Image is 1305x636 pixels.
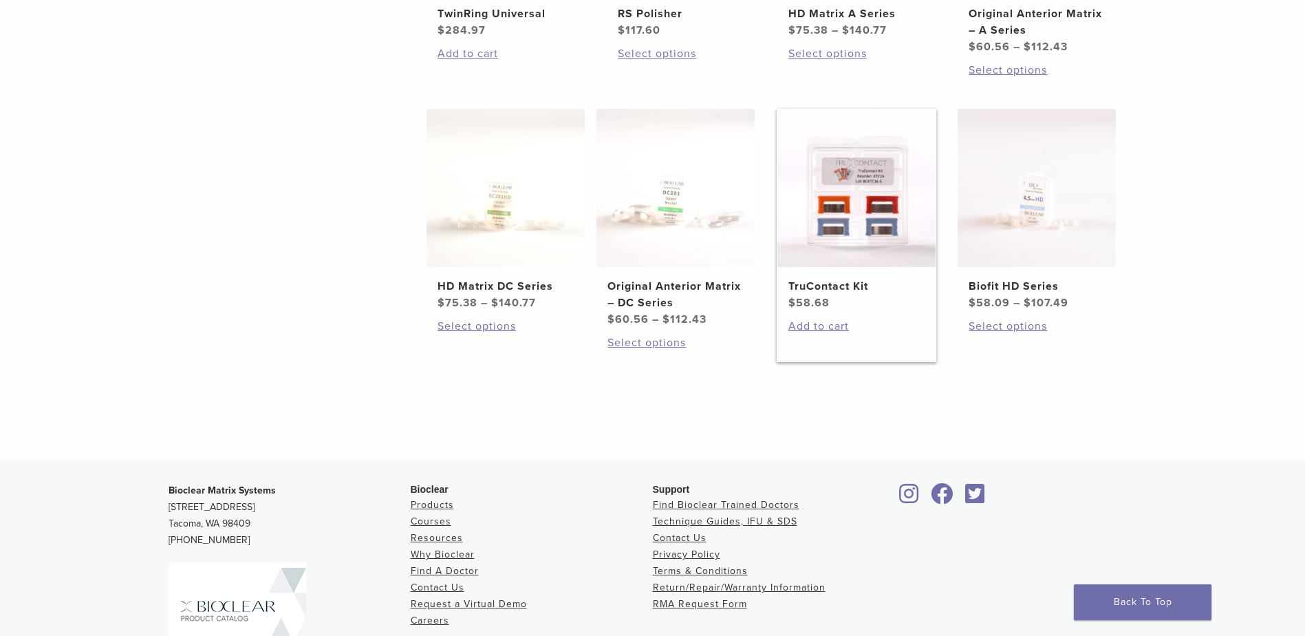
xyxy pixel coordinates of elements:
[1024,296,1068,310] bdi: 107.49
[961,491,990,505] a: Bioclear
[607,312,649,326] bdi: 60.56
[969,40,976,54] span: $
[969,62,1105,78] a: Select options for “Original Anterior Matrix - A Series”
[1024,40,1031,54] span: $
[652,312,659,326] span: –
[777,109,936,267] img: TruContact Kit
[653,499,799,511] a: Find Bioclear Trained Doctors
[927,491,958,505] a: Bioclear
[788,318,925,335] a: Add to cart: “TruContact Kit”
[969,296,976,310] span: $
[438,23,445,37] span: $
[788,296,796,310] span: $
[1013,40,1020,54] span: –
[596,109,755,267] img: Original Anterior Matrix - DC Series
[411,598,527,610] a: Request a Virtual Demo
[427,109,585,267] img: HD Matrix DC Series
[481,296,488,310] span: –
[169,483,411,549] p: [STREET_ADDRESS] Tacoma, WA 98409 [PHONE_NUMBER]
[411,484,449,495] span: Bioclear
[169,485,276,496] strong: Bioclear Matrix Systems
[969,296,1010,310] bdi: 58.09
[662,312,707,326] bdi: 112.43
[607,278,744,311] h2: Original Anterior Matrix – DC Series
[411,615,449,626] a: Careers
[618,23,625,37] span: $
[653,565,748,577] a: Terms & Conditions
[777,109,937,311] a: TruContact KitTruContact Kit $58.68
[1013,296,1020,310] span: –
[411,499,454,511] a: Products
[895,491,924,505] a: Bioclear
[1074,584,1211,620] a: Back To Top
[438,296,477,310] bdi: 75.38
[411,582,464,593] a: Contact Us
[653,549,720,560] a: Privacy Policy
[788,296,830,310] bdi: 58.68
[596,109,756,328] a: Original Anterior Matrix - DC SeriesOriginal Anterior Matrix – DC Series
[969,278,1105,295] h2: Biofit HD Series
[653,598,747,610] a: RMA Request Form
[438,45,574,62] a: Add to cart: “TwinRing Universal”
[842,23,850,37] span: $
[618,6,754,22] h2: RS Polisher
[969,318,1105,335] a: Select options for “Biofit HD Series”
[438,296,445,310] span: $
[653,532,707,544] a: Contact Us
[788,23,796,37] span: $
[1024,40,1068,54] bdi: 112.43
[1024,296,1031,310] span: $
[426,109,586,311] a: HD Matrix DC SeriesHD Matrix DC Series
[491,296,536,310] bdi: 140.77
[958,109,1116,267] img: Biofit HD Series
[411,516,451,527] a: Courses
[832,23,839,37] span: –
[438,6,574,22] h2: TwinRing Universal
[788,23,828,37] bdi: 75.38
[842,23,887,37] bdi: 140.77
[438,23,486,37] bdi: 284.97
[653,582,826,593] a: Return/Repair/Warranty Information
[969,40,1010,54] bdi: 60.56
[411,565,479,577] a: Find A Doctor
[788,45,925,62] a: Select options for “HD Matrix A Series”
[607,335,744,351] a: Select options for “Original Anterior Matrix - DC Series”
[618,45,754,62] a: Select options for “RS Polisher”
[438,318,574,335] a: Select options for “HD Matrix DC Series”
[662,312,670,326] span: $
[788,278,925,295] h2: TruContact Kit
[491,296,499,310] span: $
[607,312,615,326] span: $
[969,6,1105,39] h2: Original Anterior Matrix – A Series
[411,532,463,544] a: Resources
[653,516,797,527] a: Technique Guides, IFU & SDS
[957,109,1117,311] a: Biofit HD SeriesBiofit HD Series
[653,484,690,495] span: Support
[438,278,574,295] h2: HD Matrix DC Series
[788,6,925,22] h2: HD Matrix A Series
[618,23,660,37] bdi: 117.60
[411,549,475,560] a: Why Bioclear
